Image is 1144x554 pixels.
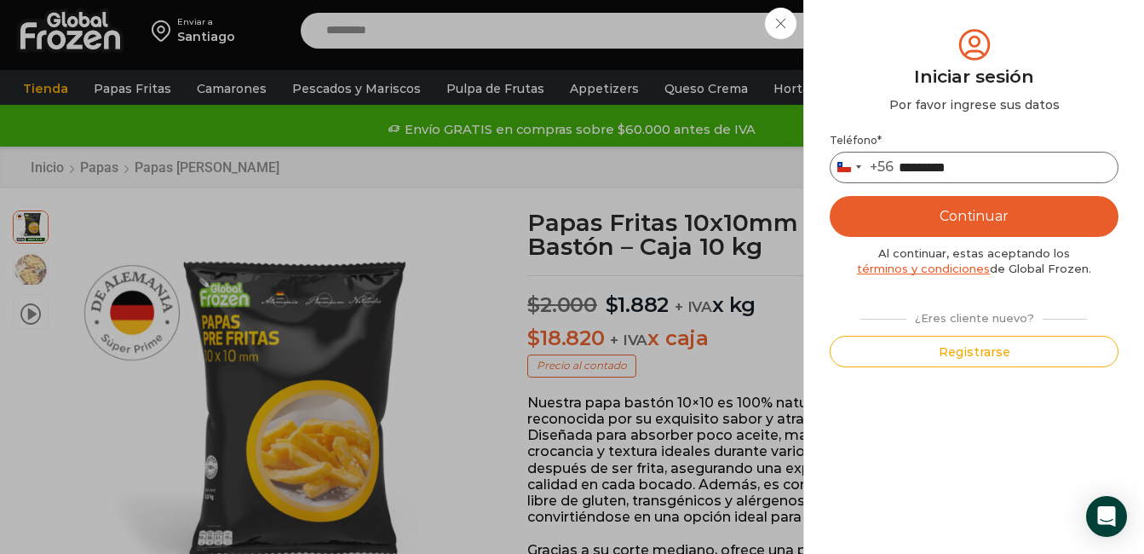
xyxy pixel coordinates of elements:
button: Continuar [830,196,1118,237]
button: Selected country [831,153,894,182]
div: Al continuar, estas aceptando los de Global Frozen. [830,245,1118,277]
img: tabler-icon-user-circle.svg [955,26,994,64]
a: términos y condiciones [857,262,990,275]
label: Teléfono [830,134,1118,147]
div: Por favor ingrese sus datos [830,96,1118,113]
div: ¿Eres cliente nuevo? [852,304,1096,326]
div: Iniciar sesión [830,64,1118,89]
div: Open Intercom Messenger [1086,496,1127,537]
div: +56 [870,159,894,176]
button: Registrarse [830,336,1118,367]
